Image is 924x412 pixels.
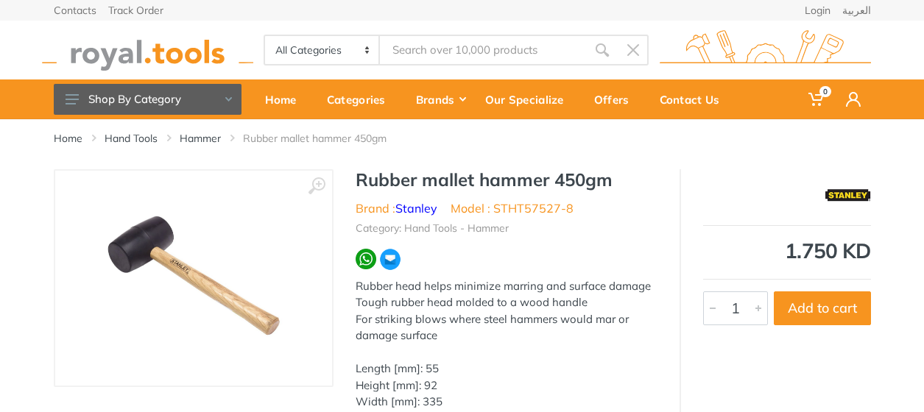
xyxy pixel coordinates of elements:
a: Our Specialize [475,79,584,119]
img: wa.webp [356,249,376,269]
li: Category: Hand Tools - Hammer [356,221,509,236]
li: Rubber mallet hammer 450gm [243,131,409,146]
a: 0 [798,79,836,119]
img: ma.webp [379,248,402,271]
div: Contact Us [649,84,740,115]
li: Brand : [356,199,437,217]
div: Offers [584,84,649,115]
button: Add to cart [774,291,871,325]
a: Contacts [54,5,96,15]
div: Our Specialize [475,84,584,115]
h1: Rubber mallet hammer 450gm [356,169,657,191]
div: Home [255,84,317,115]
button: Shop By Category [54,84,241,115]
img: Stanley [825,177,871,213]
a: Home [54,131,82,146]
nav: breadcrumb [54,131,871,146]
a: Login [805,5,830,15]
a: Home [255,79,317,119]
li: Model : STHT57527-8 [451,199,574,217]
img: royal.tools Logo [42,30,253,71]
span: 0 [819,86,831,97]
select: Category [265,36,381,64]
a: Contact Us [649,79,740,119]
a: Categories [317,79,406,119]
img: royal.tools Logo [660,30,871,71]
input: Site search [380,35,586,65]
div: Categories [317,84,406,115]
a: Hand Tools [105,131,158,146]
div: 1.750 KD [703,241,871,261]
a: Offers [584,79,649,119]
a: Hammer [180,131,221,146]
a: Track Order [108,5,163,15]
div: Brands [406,84,475,115]
a: العربية [842,5,871,15]
img: Royal Tools - Rubber mallet hammer 450gm [101,185,286,371]
a: Stanley [395,201,437,216]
